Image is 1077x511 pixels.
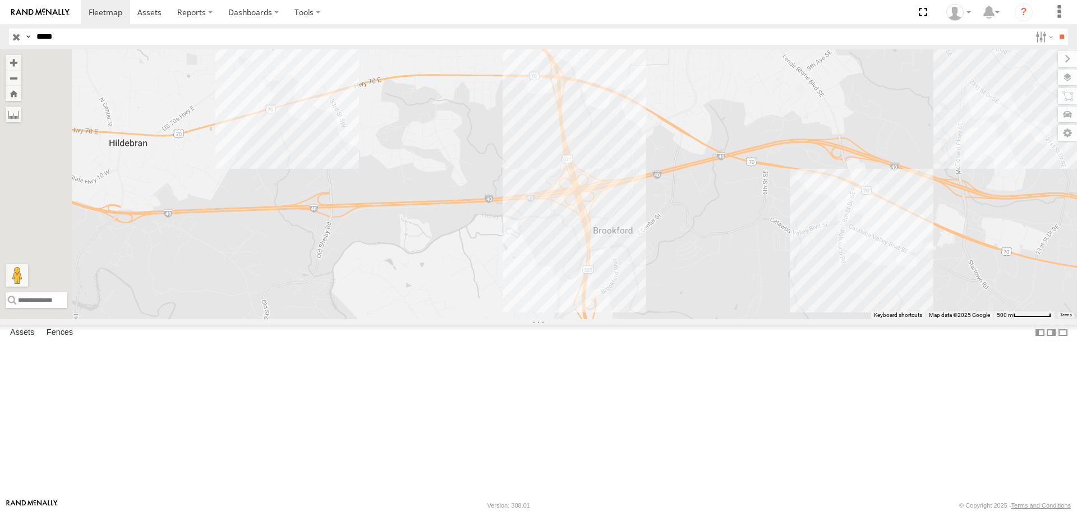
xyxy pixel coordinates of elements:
[6,55,21,70] button: Zoom in
[942,4,975,21] div: Darlene Carter
[874,311,922,319] button: Keyboard shortcuts
[1031,29,1055,45] label: Search Filter Options
[4,325,40,341] label: Assets
[929,312,990,318] span: Map data ©2025 Google
[1057,325,1069,341] label: Hide Summary Table
[1015,3,1033,21] i: ?
[1058,125,1077,141] label: Map Settings
[6,107,21,122] label: Measure
[24,29,33,45] label: Search Query
[41,325,79,341] label: Fences
[6,500,58,511] a: Visit our Website
[11,8,70,16] img: rand-logo.svg
[487,502,530,509] div: Version: 308.01
[6,70,21,86] button: Zoom out
[1046,325,1057,341] label: Dock Summary Table to the Right
[6,86,21,101] button: Zoom Home
[1011,502,1071,509] a: Terms and Conditions
[997,312,1013,318] span: 500 m
[1060,312,1072,317] a: Terms (opens in new tab)
[6,264,28,287] button: Drag Pegman onto the map to open Street View
[993,311,1055,319] button: Map Scale: 500 m per 64 pixels
[959,502,1071,509] div: © Copyright 2025 -
[1034,325,1046,341] label: Dock Summary Table to the Left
